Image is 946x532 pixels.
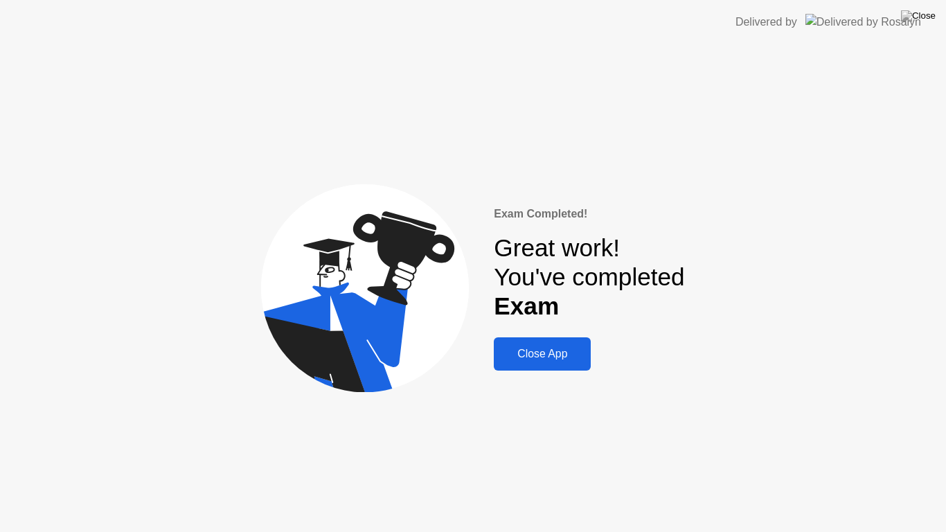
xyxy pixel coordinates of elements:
div: Delivered by [735,14,797,30]
img: Close [901,10,936,21]
div: Great work! You've completed [494,233,684,321]
button: Close App [494,337,591,371]
b: Exam [494,292,559,319]
img: Delivered by Rosalyn [805,14,921,30]
div: Close App [498,348,587,360]
div: Exam Completed! [494,206,684,222]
